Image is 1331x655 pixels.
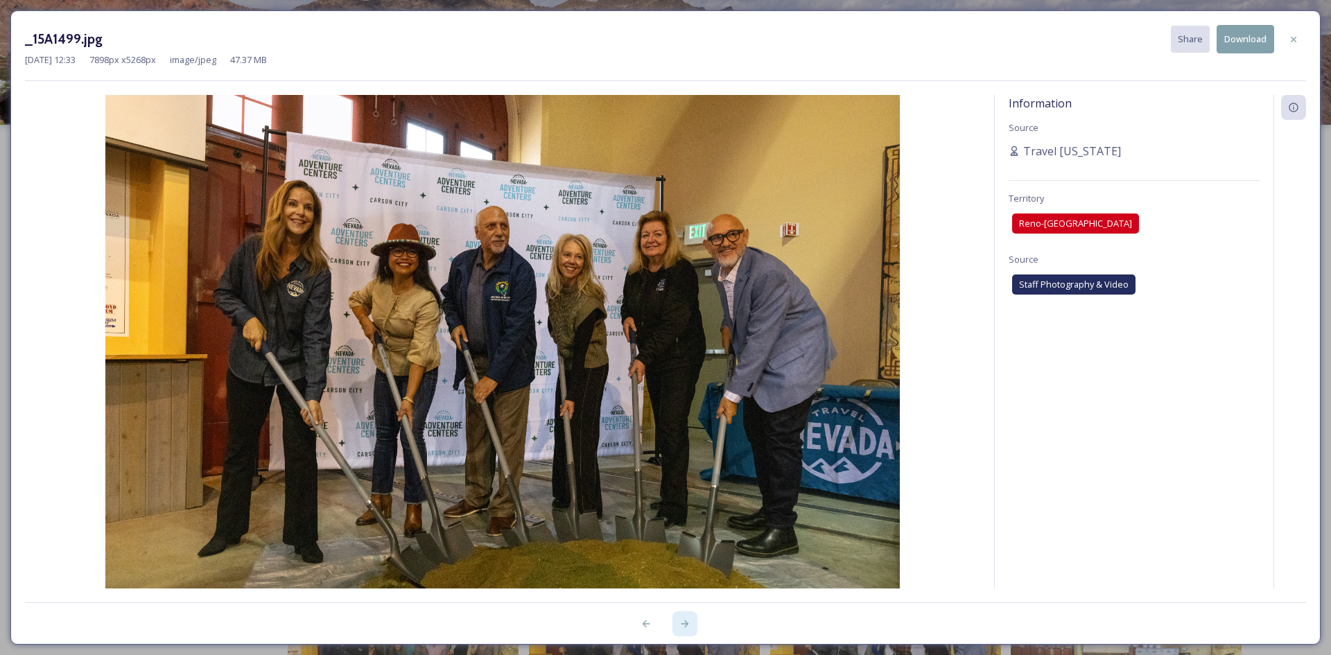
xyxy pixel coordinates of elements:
[230,53,267,67] span: 47.37 MB
[1009,192,1044,204] span: Territory
[1023,143,1121,159] span: Travel [US_STATE]
[89,53,156,67] span: 7898 px x 5268 px
[25,95,980,625] img: _15A1499.jpg
[1019,278,1129,291] span: Staff Photography & Video
[170,53,216,67] span: image/jpeg
[1009,96,1072,111] span: Information
[1009,121,1038,134] span: Source
[25,29,103,49] h3: _15A1499.jpg
[1171,26,1210,53] button: Share
[1019,217,1132,230] span: Reno-[GEOGRAPHIC_DATA]
[25,53,76,67] span: [DATE] 12:33
[1217,25,1274,53] button: Download
[1009,253,1038,265] span: Source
